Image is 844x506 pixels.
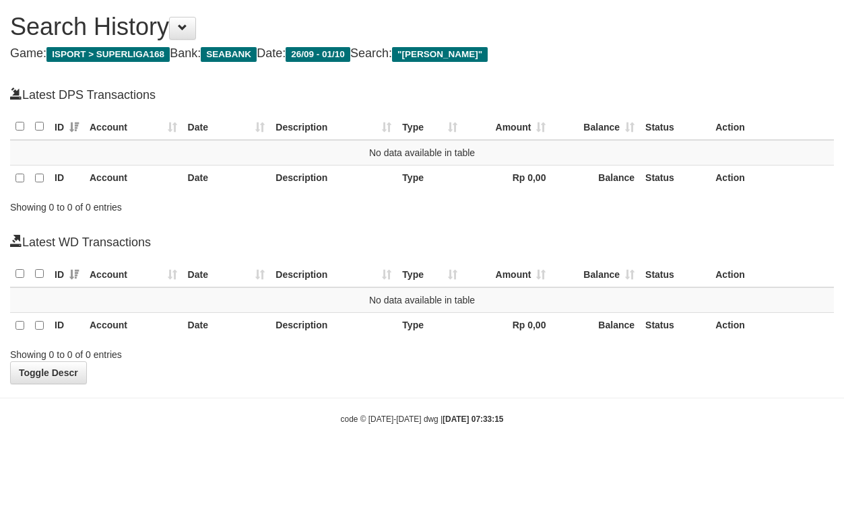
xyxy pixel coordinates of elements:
a: Toggle Descr [10,361,87,384]
th: Description: activate to sort column ascending [270,261,397,287]
th: Status [640,312,710,338]
th: Date [183,166,271,192]
h4: Latest DPS Transactions [10,87,834,102]
th: ID: activate to sort column ascending [49,114,84,140]
th: Type: activate to sort column ascending [397,261,463,287]
th: Action [710,114,834,140]
th: Rp 0,00 [463,312,551,338]
th: Action [710,166,834,192]
th: Description [270,312,397,338]
th: Description [270,166,397,192]
small: code © [DATE]-[DATE] dwg | [341,414,504,424]
th: Balance [551,166,640,192]
th: Account [84,166,183,192]
th: Account: activate to sort column ascending [84,261,183,287]
span: 26/09 - 01/10 [286,47,350,62]
span: SEABANK [201,47,257,62]
th: Type [397,166,463,192]
th: Status [640,166,710,192]
th: ID: activate to sort column ascending [49,261,84,287]
td: No data available in table [10,287,834,313]
th: Balance: activate to sort column ascending [551,114,640,140]
th: ID [49,166,84,192]
th: Balance: activate to sort column ascending [551,261,640,287]
h4: Game: Bank: Date: Search: [10,47,834,61]
th: Description: activate to sort column ascending [270,114,397,140]
th: Action [710,261,834,287]
th: Date [183,312,271,338]
th: Amount: activate to sort column ascending [463,114,551,140]
th: Status [640,114,710,140]
h1: Search History [10,13,834,40]
th: Type [397,312,463,338]
th: Account [84,312,183,338]
h4: Latest WD Transactions [10,234,834,250]
span: "[PERSON_NAME]" [392,47,488,62]
th: ID [49,312,84,338]
th: Balance [551,312,640,338]
th: Amount: activate to sort column ascending [463,261,551,287]
th: Account: activate to sort column ascending [84,114,183,140]
strong: [DATE] 07:33:15 [443,414,503,424]
td: No data available in table [10,140,834,166]
th: Action [710,312,834,338]
span: ISPORT > SUPERLIGA168 [46,47,170,62]
th: Status [640,261,710,287]
th: Date: activate to sort column ascending [183,114,271,140]
th: Type: activate to sort column ascending [397,114,463,140]
div: Showing 0 to 0 of 0 entries [10,342,342,361]
th: Date: activate to sort column ascending [183,261,271,287]
th: Rp 0,00 [463,166,551,192]
div: Showing 0 to 0 of 0 entries [10,195,342,214]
